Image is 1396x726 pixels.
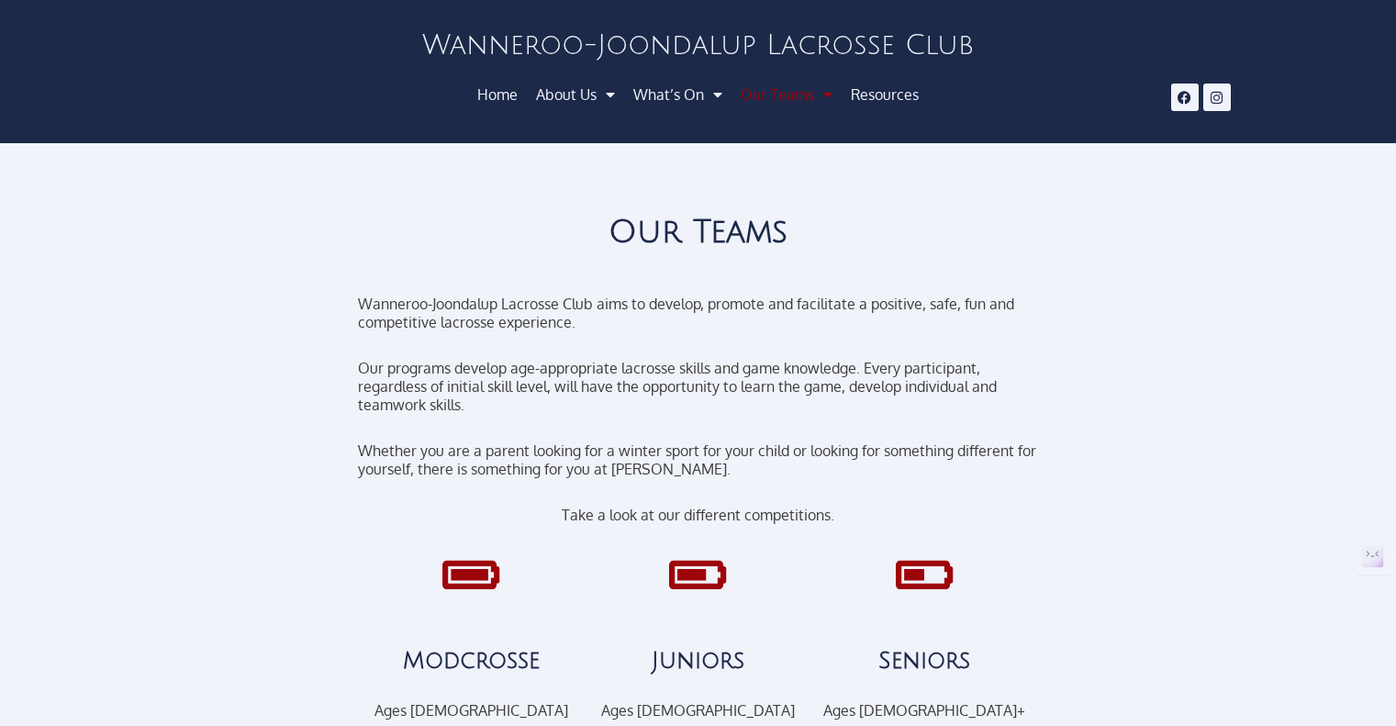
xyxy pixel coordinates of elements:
a: Our Teams [732,78,842,111]
h2: Wanneroo-Joondalup Lacrosse Club [288,32,1108,60]
a: Seniors [901,552,947,598]
a: Juniors [675,552,720,598]
p: Whether you are a parent looking for a winter sport for your child or looking for something diffe... [358,441,1037,478]
p: Ages [DEMOGRAPHIC_DATA] [594,701,802,720]
a: Home [468,78,527,111]
a: About Us [527,78,624,111]
p: Take a look at our different competitions. [358,506,1037,524]
a: Seniors [878,648,970,674]
p: Our programs develop age-appropriate lacrosse skills and game knowledge. Every participant, regar... [358,359,1037,414]
nav: Menu [288,78,1108,111]
a: What’s On [624,78,732,111]
p: Ages [DEMOGRAPHIC_DATA]+ [821,701,1029,720]
h1: Our Teams [358,217,1037,249]
a: Modcrosse [449,552,495,598]
a: Resources [842,78,928,111]
p: Ages [DEMOGRAPHIC_DATA] [367,701,575,720]
a: Modcrosse [403,648,540,674]
a: Juniors [652,648,744,674]
p: Wanneroo-Joondalup Lacrosse Club aims to develop, promote and facilitate a positive, safe, fun an... [358,295,1037,331]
